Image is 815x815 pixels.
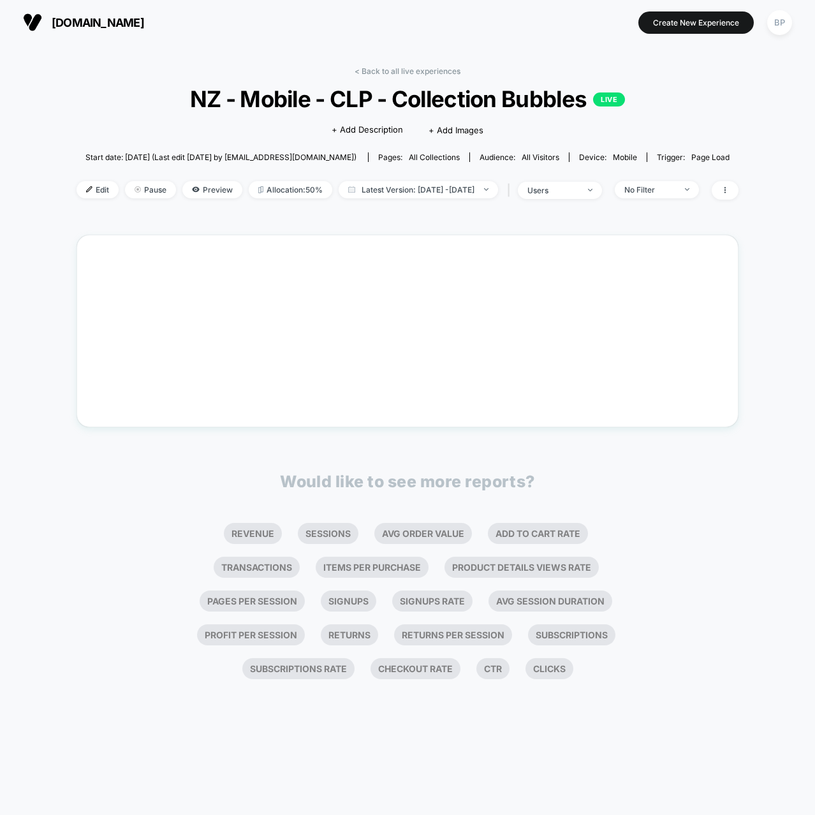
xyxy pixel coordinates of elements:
li: Returns [321,624,378,645]
img: rebalance [258,186,263,193]
span: Pause [125,181,176,198]
li: Checkout Rate [371,658,460,679]
span: Start date: [DATE] (Last edit [DATE] by [EMAIL_ADDRESS][DOMAIN_NAME]) [85,152,356,162]
p: Would like to see more reports? [280,472,535,491]
span: All Visitors [522,152,559,162]
button: Create New Experience [638,11,754,34]
span: | [504,181,518,200]
div: users [527,186,578,195]
div: No Filter [624,185,675,195]
span: mobile [613,152,637,162]
li: Revenue [224,523,282,544]
span: Device: [569,152,647,162]
a: < Back to all live experiences [355,66,460,76]
p: LIVE [593,92,625,106]
span: Page Load [691,152,730,162]
li: Sessions [298,523,358,544]
div: Audience: [480,152,559,162]
li: Avg Order Value [374,523,472,544]
img: Visually logo [23,13,42,32]
li: Product Details Views Rate [444,557,599,578]
li: Signups [321,591,376,612]
span: Latest Version: [DATE] - [DATE] [339,181,498,198]
div: BP [767,10,792,35]
span: Allocation: 50% [249,181,332,198]
li: Transactions [214,557,300,578]
li: Signups Rate [392,591,473,612]
img: end [685,188,689,191]
span: + Add Description [332,124,403,136]
li: Pages Per Session [200,591,305,612]
img: end [484,188,488,191]
li: Avg Session Duration [488,591,612,612]
li: Clicks [525,658,573,679]
li: Add To Cart Rate [488,523,588,544]
li: Profit Per Session [197,624,305,645]
li: Items Per Purchase [316,557,429,578]
div: Trigger: [657,152,730,162]
li: Subscriptions Rate [242,658,355,679]
span: Preview [182,181,242,198]
button: BP [763,10,796,36]
span: NZ - Mobile - CLP - Collection Bubbles [110,85,705,112]
span: + Add Images [429,125,483,135]
li: Returns Per Session [394,624,512,645]
span: [DOMAIN_NAME] [52,16,144,29]
span: all collections [409,152,460,162]
button: [DOMAIN_NAME] [19,12,148,33]
img: end [135,186,141,193]
img: edit [86,186,92,193]
li: Ctr [476,658,510,679]
div: Pages: [378,152,460,162]
img: end [588,189,592,191]
img: calendar [348,186,355,193]
span: Edit [77,181,119,198]
li: Subscriptions [528,624,615,645]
